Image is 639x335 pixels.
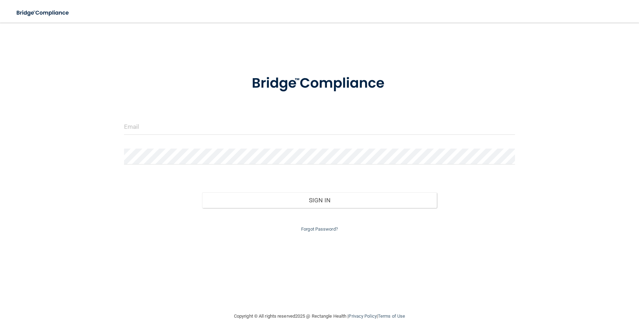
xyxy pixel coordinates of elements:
[11,6,76,20] img: bridge_compliance_login_screen.278c3ca4.svg
[237,65,402,102] img: bridge_compliance_login_screen.278c3ca4.svg
[202,192,437,208] button: Sign In
[378,313,405,319] a: Terms of Use
[301,226,338,232] a: Forgot Password?
[348,313,376,319] a: Privacy Policy
[190,305,449,328] div: Copyright © All rights reserved 2025 @ Rectangle Health | |
[124,119,515,135] input: Email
